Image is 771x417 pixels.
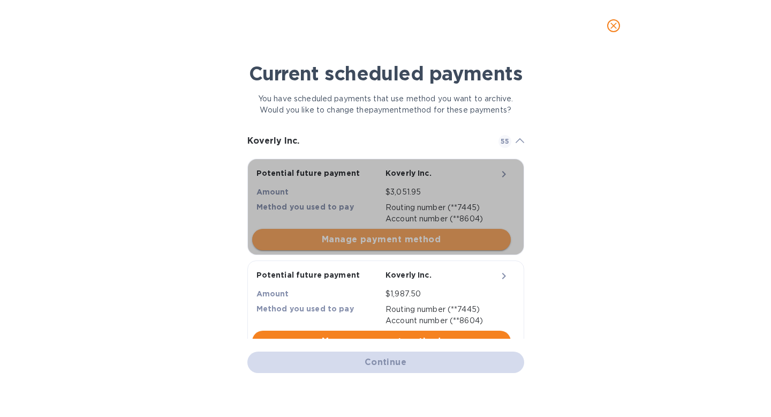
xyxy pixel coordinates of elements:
div: Account number (**8604) [385,315,511,326]
p: Amount [256,288,377,299]
p: Potential future payment [256,168,377,178]
div: Koverly Inc.55 [247,124,524,159]
div: Account number (**8604) [385,213,511,225]
p: Koverly Inc. [385,270,490,280]
p: Amount [256,187,377,197]
div: Routing number (**7445) [385,304,511,315]
h1: Current scheduled payments [247,62,524,85]
button: Potential future paymentAmountMethod you used to payKoverly Inc.$3,051.95Routing number (**7445)A... [247,159,524,255]
span: Manage payment method [261,335,502,348]
p: Koverly Inc. [385,168,490,178]
p: Method you used to pay [256,303,377,314]
p: $3,051.95 [385,187,511,198]
p: Method you used to pay [256,202,377,212]
button: Potential future paymentAmountMethod you used to payKoverly Inc.$1,987.50Routing number (**7445)A... [247,260,524,357]
button: Manage payment method [252,331,511,352]
button: close [601,13,626,39]
p: You have scheduled payments that use method you want to archive. Would you like to change the pay... [247,93,524,116]
div: Routing number (**7445) [385,202,511,213]
b: Koverly Inc. [247,136,299,146]
p: $1,987.50 [385,288,511,300]
p: Potential future payment [256,270,377,280]
span: Manage payment method [261,233,502,246]
button: Manage payment method [252,229,511,250]
span: 55 [498,135,511,148]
